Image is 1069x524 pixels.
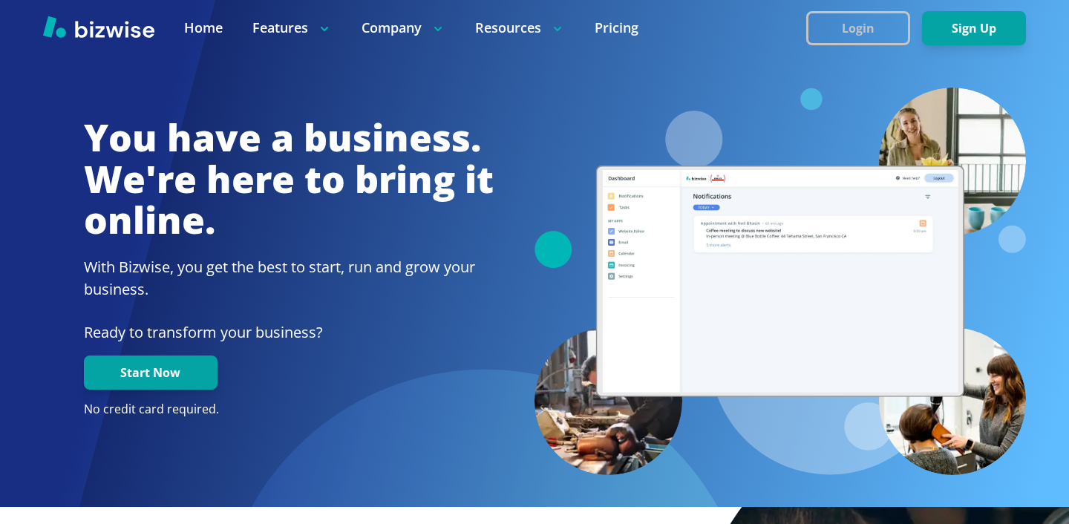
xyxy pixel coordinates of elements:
[252,19,332,37] p: Features
[43,16,154,38] img: Bizwise Logo
[84,366,218,380] a: Start Now
[184,19,223,37] a: Home
[362,19,445,37] p: Company
[475,19,565,37] p: Resources
[84,321,494,344] p: Ready to transform your business?
[84,356,218,390] button: Start Now
[922,22,1026,36] a: Sign Up
[84,256,494,301] h2: With Bizwise, you get the best to start, run and grow your business.
[922,11,1026,45] button: Sign Up
[84,117,494,241] h1: You have a business. We're here to bring it online.
[595,19,638,37] a: Pricing
[84,402,494,418] p: No credit card required.
[806,22,922,36] a: Login
[806,11,910,45] button: Login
